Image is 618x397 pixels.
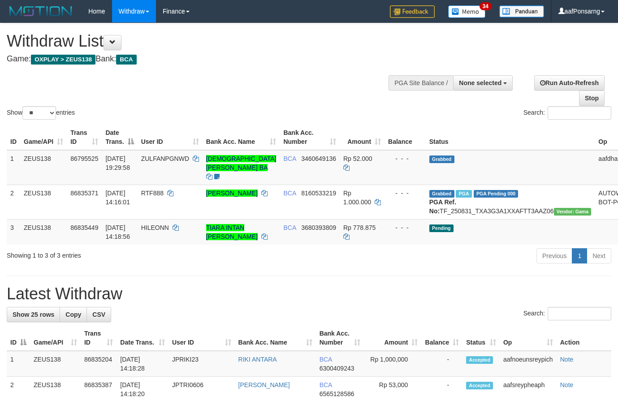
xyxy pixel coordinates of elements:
[206,224,258,240] a: TIARA INTAN [PERSON_NAME]
[105,155,130,171] span: [DATE] 19:29:58
[70,190,98,197] span: 86835371
[7,55,403,64] h4: Game: Bank:
[141,155,189,162] span: ZULFANPGNWD
[426,185,595,219] td: TF_250831_TXA3G3A1XXAFTT3AAZ06
[456,190,471,198] span: Marked by aafnoeunsreypich
[587,248,611,263] a: Next
[7,325,30,351] th: ID: activate to sort column descending
[459,79,501,86] span: None selected
[70,155,98,162] span: 86795525
[7,32,403,50] h1: Withdraw List
[116,55,136,65] span: BCA
[20,150,67,185] td: ZEUS138
[7,219,20,245] td: 3
[343,190,371,206] span: Rp 1.000.000
[557,325,611,351] th: Action
[388,223,422,232] div: - - -
[560,381,574,388] a: Note
[466,382,493,389] span: Accepted
[385,125,426,150] th: Balance
[448,5,486,18] img: Button%20Memo.svg
[81,351,117,377] td: 86835204
[206,190,258,197] a: [PERSON_NAME]
[92,311,105,318] span: CSV
[22,106,56,120] select: Showentries
[499,5,544,17] img: panduan.png
[480,2,492,10] span: 34
[141,190,164,197] span: RTF888
[238,356,277,363] a: RIKI ANTARA
[169,325,235,351] th: User ID: activate to sort column ascending
[453,75,513,91] button: None selected
[20,185,67,219] td: ZEUS138
[20,125,67,150] th: Game/API: activate to sort column ascending
[320,356,332,363] span: BCA
[31,55,95,65] span: OXPLAY > ZEUS138
[203,125,280,150] th: Bank Acc. Name: activate to sort column ascending
[7,106,75,120] label: Show entries
[429,198,456,215] b: PGA Ref. No:
[117,325,169,351] th: Date Trans.: activate to sort column ascending
[301,190,336,197] span: Copy 8160533219 to clipboard
[7,4,75,18] img: MOTION_logo.png
[474,190,519,198] span: PGA Pending
[534,75,605,91] a: Run Auto-Refresh
[7,307,60,322] a: Show 25 rows
[65,311,81,318] span: Copy
[364,325,422,351] th: Amount: activate to sort column ascending
[7,351,30,377] td: 1
[389,75,453,91] div: PGA Site Balance /
[60,307,87,322] a: Copy
[105,224,130,240] span: [DATE] 14:18:56
[388,154,422,163] div: - - -
[554,208,592,216] span: Vendor URL: https://trx31.1velocity.biz
[466,356,493,364] span: Accepted
[301,155,336,162] span: Copy 3460649136 to clipboard
[421,325,462,351] th: Balance: activate to sort column ascending
[238,381,290,388] a: [PERSON_NAME]
[86,307,111,322] a: CSV
[536,248,572,263] a: Previous
[572,248,587,263] a: 1
[283,190,296,197] span: BCA
[421,351,462,377] td: -
[105,190,130,206] span: [DATE] 14:16:01
[67,125,102,150] th: Trans ID: activate to sort column ascending
[500,351,557,377] td: aafnoeunsreypich
[388,189,422,198] div: - - -
[30,351,81,377] td: ZEUS138
[117,351,169,377] td: [DATE] 14:18:28
[579,91,605,106] a: Stop
[548,307,611,320] input: Search:
[7,125,20,150] th: ID
[343,224,376,231] span: Rp 778.875
[13,311,54,318] span: Show 25 rows
[7,185,20,219] td: 2
[523,106,611,120] label: Search:
[206,155,277,171] a: [DEMOGRAPHIC_DATA][PERSON_NAME] BA
[7,150,20,185] td: 1
[426,125,595,150] th: Status
[7,247,251,260] div: Showing 1 to 3 of 3 entries
[70,224,98,231] span: 86835449
[364,351,422,377] td: Rp 1,000,000
[283,155,296,162] span: BCA
[301,224,336,231] span: Copy 3680393809 to clipboard
[30,325,81,351] th: Game/API: activate to sort column ascending
[283,224,296,231] span: BCA
[462,325,500,351] th: Status: activate to sort column ascending
[320,365,354,372] span: Copy 6300409243 to clipboard
[429,224,454,232] span: Pending
[7,285,611,303] h1: Latest Withdraw
[343,155,372,162] span: Rp 52.000
[20,219,67,245] td: ZEUS138
[320,381,332,388] span: BCA
[235,325,316,351] th: Bank Acc. Name: activate to sort column ascending
[523,307,611,320] label: Search:
[548,106,611,120] input: Search:
[81,325,117,351] th: Trans ID: activate to sort column ascending
[316,325,364,351] th: Bank Acc. Number: activate to sort column ascending
[102,125,137,150] th: Date Trans.: activate to sort column descending
[429,190,454,198] span: Grabbed
[280,125,340,150] th: Bank Acc. Number: activate to sort column ascending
